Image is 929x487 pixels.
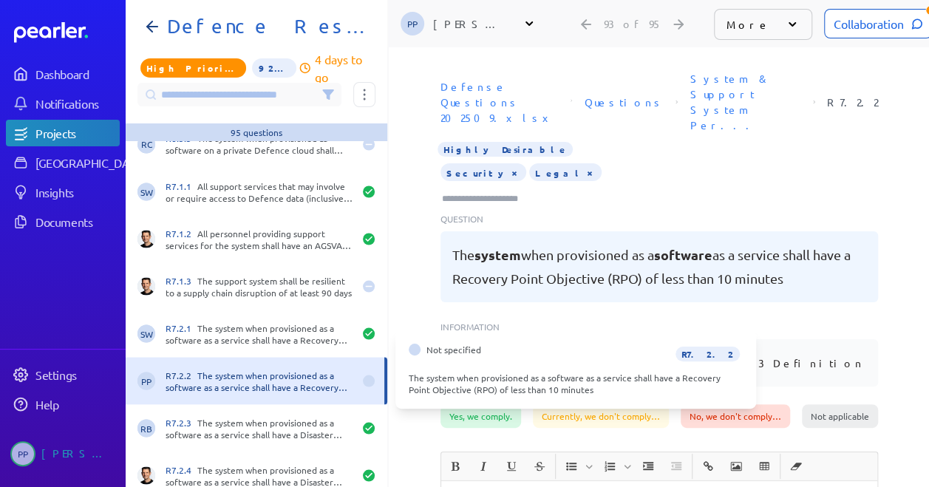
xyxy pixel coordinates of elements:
[470,454,497,479] span: Italic
[137,230,155,248] img: James Layton
[783,454,809,479] button: Clear Formatting
[35,96,118,111] div: Notifications
[166,321,197,333] span: R7.2.1
[166,227,353,251] div: All personnel providing support services for the system shall have an AGSVA security clearance ap...
[578,89,670,116] span: Sheet: Questions
[663,454,690,479] span: Decrease Indent
[166,463,197,475] span: R7.2.4
[166,463,353,487] div: The system when provisioned as a software as a service shall have a Disaster Recovery RPO of less...
[440,163,526,181] span: Security
[452,243,866,290] pre: The when provisioned as a as a service shall have a Recovery Point Objective (RPO) of less than 1...
[137,277,155,295] img: James Layton
[35,126,118,140] div: Projects
[137,324,155,342] span: Steve Whittington
[438,142,573,157] span: Importance Highly Desirable
[6,90,120,117] a: Notifications
[442,454,469,479] span: Bold
[6,391,120,418] a: Help
[596,454,633,479] span: Insert Ordered List
[6,61,120,87] a: Dashboard
[166,180,353,203] div: All support services that may involve or require access to Defence data (inclusive of meta data) ...
[166,416,353,440] div: The system when provisioned as a software as a service shall have a Disaster Recovery RTO of less...
[529,163,602,181] span: Legal
[752,454,777,479] button: Insert table
[161,15,364,38] h1: Defence Response 202509
[166,416,197,428] span: R7.2.3
[6,179,120,205] a: Insights
[137,466,155,484] img: James Layton
[137,372,155,389] span: Paul Parsons
[440,404,521,428] div: Yes, we comply.
[35,185,118,200] div: Insights
[6,120,120,146] a: Projects
[35,155,146,170] div: [GEOGRAPHIC_DATA]
[409,372,743,395] div: The system when provisioned as a software as a service shall have a Recovery Point Objective (RPO...
[137,183,155,200] span: Steve Whittington
[526,454,553,479] span: Strike through
[166,321,353,345] div: The system when provisioned as a software as a service shall have a Recovery Time Objective (RTO)...
[440,320,878,333] p: Information
[6,361,120,388] a: Settings
[35,367,118,382] div: Settings
[474,246,521,263] span: system
[527,454,552,479] button: Strike through
[636,454,661,479] button: Increase Indent
[315,50,375,86] p: 4 days to go
[166,180,197,191] span: R7.1.1
[684,65,806,139] span: Section: System & Support System Performance - Support - Recovery and Return Operations
[426,344,481,362] span: Not specified
[723,454,749,479] span: Insert Image
[6,208,120,235] a: Documents
[137,419,155,437] span: Ryan Baird
[252,58,296,78] span: 92% of Questions Completed
[35,67,118,81] div: Dashboard
[559,454,584,479] button: Insert Unordered List
[440,212,878,225] p: Question
[558,454,595,479] span: Insert Unordered List
[695,454,721,479] button: Insert link
[751,454,777,479] span: Insert table
[508,165,520,180] button: Tag at index 0 with value Security focussed. Press backspace to remove
[140,58,246,78] span: Priority
[499,454,524,479] button: Underline
[137,135,155,153] span: Robert Craig
[231,126,282,138] div: 95 questions
[6,435,120,472] a: PP[PERSON_NAME]
[681,404,790,428] div: No, we don't comply…
[41,441,115,466] div: [PERSON_NAME]
[6,149,120,176] a: [GEOGRAPHIC_DATA]
[654,246,712,263] span: software
[584,165,596,180] button: Tag at index 1 with value Legal focussed. Press backspace to remove
[635,454,661,479] span: Increase Indent
[498,454,525,479] span: Underline
[166,274,353,298] div: The support system shall be resilient to a supply chain disruption of at least 90 days
[440,191,532,206] input: Type here to add tags
[35,397,118,412] div: Help
[166,227,197,239] span: R7.1.2
[597,454,622,479] button: Insert Ordered List
[166,369,197,381] span: R7.2.2
[166,132,353,156] div: The system when provisioned as software on a private Defence cloud shall operate with ENTRAID Sin...
[401,12,424,35] span: Paul Parsons
[471,454,496,479] button: Italic
[533,404,669,428] div: Currently, we don't comply…
[166,369,353,392] div: The system when provisioned as a software as a service shall have a Recovery Point Objective (RPO...
[433,16,507,31] div: [PERSON_NAME]
[676,347,740,361] span: R7.2.2
[14,22,120,43] a: Dashboard
[435,73,565,132] span: Document: Defense Questions 202509.xlsx
[724,454,749,479] button: Insert Image
[166,274,197,286] span: R7.1.3
[802,404,878,428] div: Not applicable
[821,89,884,116] span: Reference Number: R7.2.2
[443,454,468,479] button: Bold
[604,17,662,30] div: 93 of 95
[726,17,770,32] p: More
[10,441,35,466] span: Paul Parsons
[35,214,118,229] div: Documents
